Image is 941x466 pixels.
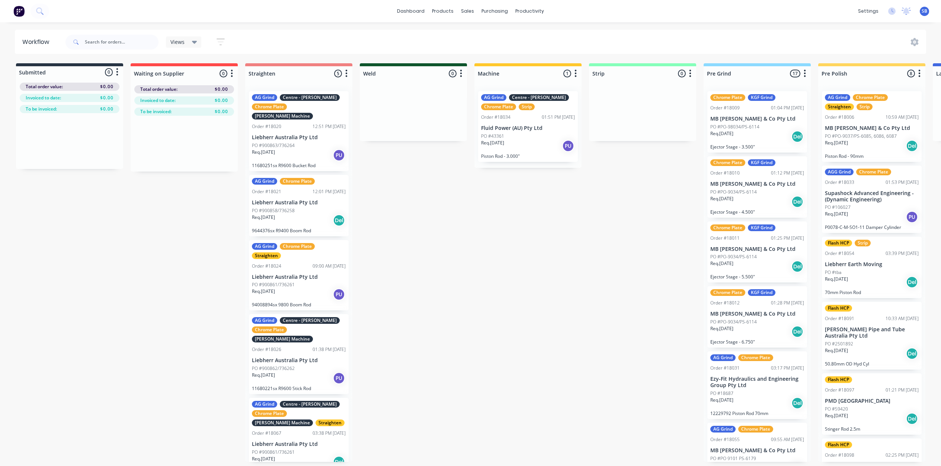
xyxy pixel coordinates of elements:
[252,113,313,119] div: [PERSON_NAME] Machine
[519,103,535,110] div: Strip
[252,163,346,168] p: 11680251sx R9600 Bucket Rod
[825,341,853,347] p: PO #2501892
[886,452,919,459] div: 02:25 PM [DATE]
[710,455,756,462] p: PO #PO 9101 PS-6179
[710,260,733,267] p: Req. [DATE]
[825,426,919,432] p: Stinger Rod 2.5m
[140,86,177,93] span: Total order value:
[825,125,919,131] p: MB [PERSON_NAME] & Co Pty Ltd
[906,211,918,223] div: PU
[280,178,315,185] div: Chrome Plate
[252,134,346,141] p: Liebherr Australia Pty Ltd
[710,426,736,433] div: AG Grind
[707,221,807,283] div: Chrome PlateKGF GrindOrder #1801101:25 PM [DATE]MB [PERSON_NAME] & Co Pty LtdPO #PO-9034/PS-6114R...
[252,243,277,250] div: AG Grind
[825,452,854,459] div: Order #18098
[252,346,281,353] div: Order #18026
[252,372,275,379] p: Req. [DATE]
[710,124,759,130] p: PO #PO-98034/PS-6114
[562,140,574,152] div: PU
[771,105,804,111] div: 01:04 PM [DATE]
[825,290,919,295] p: 70mm Piston Rod
[710,181,804,187] p: MB [PERSON_NAME] & Co Pty Ltd
[825,240,852,246] div: Flash HCP
[252,281,295,288] p: PO #900861/736261
[249,240,349,311] div: AG GrindChrome PlateStraightenOrder #1802409:00 AM [DATE]Liebherr Australia Pty LtdPO #900861/736...
[906,140,918,152] div: Del
[252,317,277,324] div: AG Grind
[825,103,854,110] div: Straighten
[252,401,277,408] div: AG Grind
[710,390,733,397] p: PO #18687
[215,108,228,115] span: $0.00
[252,123,281,130] div: Order #18020
[26,83,63,90] span: Total order value:
[825,326,919,339] p: [PERSON_NAME] Pipe and Tube Australia Pty Ltd
[710,339,804,345] p: Ejector Stage - 6.750"
[710,94,745,101] div: Chrome Plate
[252,326,287,333] div: Chrome Plate
[252,302,346,307] p: 94008894sx 9800 Boom Rod
[85,35,159,50] input: Search for orders...
[825,94,850,101] div: AG Grind
[825,211,848,217] p: Req. [DATE]
[710,319,757,325] p: PO #PO-9034/PS-6114
[710,354,736,361] div: AG Grind
[825,315,854,322] div: Order #18091
[100,95,113,101] span: $0.00
[313,346,346,353] div: 01:38 PM [DATE]
[822,166,922,233] div: AGG GrindChrome PlateOrder #1803301:53 PM [DATE]Supashock Advanced Engineering - (Dynamic Enginee...
[825,305,852,312] div: Flash HCP
[481,153,575,159] p: Piston Rod - 3.000"
[825,276,848,283] p: Req. [DATE]
[252,207,295,214] p: PO #900858/736258
[481,114,510,121] div: Order #18034
[710,159,745,166] div: Chrome Plate
[710,447,804,454] p: MB [PERSON_NAME] & Co Pty Ltd
[252,228,346,233] p: 9644376sx R9400 Boom Rod
[252,263,281,269] div: Order #18024
[906,276,918,288] div: Del
[13,6,25,17] img: Factory
[822,302,922,370] div: Flash HCPOrder #1809110:33 AM [DATE][PERSON_NAME] Pipe and Tube Australia Pty LtdPO #2501892Req.[...
[856,169,891,175] div: Chrome Plate
[280,317,340,324] div: Centre - [PERSON_NAME]
[710,116,804,122] p: MB [PERSON_NAME] & Co Pty Ltd
[710,311,804,317] p: MB [PERSON_NAME] & Co Pty Ltd
[280,243,315,250] div: Chrome Plate
[710,436,740,443] div: Order #18055
[333,372,345,384] div: PU
[542,114,575,121] div: 01:51 PM [DATE]
[825,269,841,276] p: PO #tba
[707,286,807,348] div: Chrome PlateKGF GrindOrder #1801201:28 PM [DATE]MB [PERSON_NAME] & Co Pty LtdPO #PO-9034/PS-6114R...
[478,91,578,162] div: AG GrindCentre - [PERSON_NAME]Chrome PlateStripOrder #1803401:51 PM [DATE]Fluid Power (AU) Pty Lt...
[710,411,804,416] p: 12229792 Piston Rod 70mm
[825,250,854,257] div: Order #18054
[710,300,740,306] div: Order #18012
[512,6,548,17] div: productivity
[822,373,922,435] div: Flash HCPOrder #1809701:21 PM [DATE]PMD [GEOGRAPHIC_DATA]PO #59420Req.[DATE]DelStinger Rod 2.5m
[822,237,922,298] div: Flash HCPStripOrder #1805403:39 PM [DATE]Liebherr Earth MovingPO #tbaReq.[DATE]Del70mm Piston Rod
[252,357,346,364] p: Liebherr Australia Pty Ltd
[748,224,775,231] div: KGF Grind
[748,94,775,101] div: KGF Grind
[710,246,804,252] p: MB [PERSON_NAME] & Co Pty Ltd
[509,94,569,101] div: Centre - [PERSON_NAME]
[791,196,803,208] div: Del
[825,140,848,146] p: Req. [DATE]
[252,142,295,149] p: PO #900863/736264
[791,397,803,409] div: Del
[457,6,478,17] div: sales
[825,441,852,448] div: Flash HCP
[316,419,345,426] div: Straighten
[481,125,575,131] p: Fluid Power (AU) Pty Ltd
[249,175,349,236] div: AG GrindChrome PlateOrder #1802112:01 PM [DATE]Liebherr Australia Pty LtdPO #900858/736258Req.[DA...
[252,149,275,156] p: Req. [DATE]
[825,347,848,354] p: Req. [DATE]
[710,105,740,111] div: Order #18009
[710,170,740,176] div: Order #18010
[710,235,740,242] div: Order #18011
[825,412,848,419] p: Req. [DATE]
[707,91,807,153] div: Chrome PlateKGF GrindOrder #1800901:04 PM [DATE]MB [PERSON_NAME] & Co Pty LtdPO #PO-98034/PS-6114...
[252,419,313,426] div: [PERSON_NAME] Machine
